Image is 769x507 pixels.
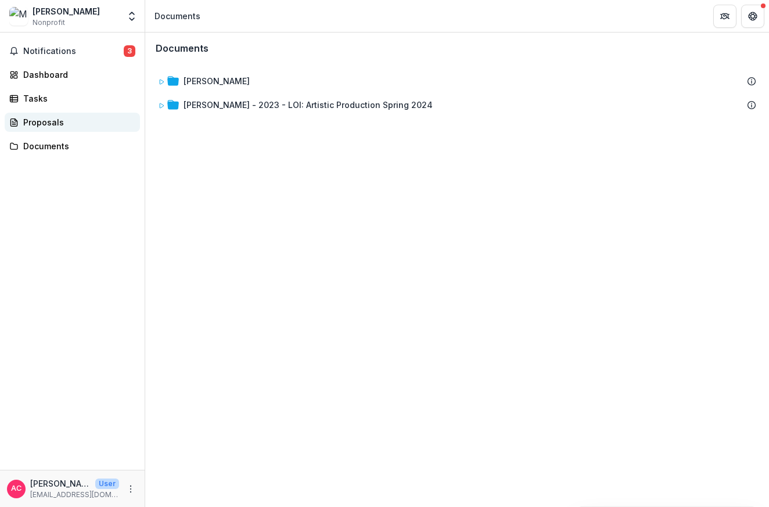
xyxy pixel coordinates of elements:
div: [PERSON_NAME] - 2023 - LOI: Artistic Production Spring 2024 [184,99,433,111]
button: Open entity switcher [124,5,140,28]
p: User [95,479,119,489]
div: [PERSON_NAME] - 2023 - LOI: Artistic Production Spring 2024 [153,94,761,116]
div: [PERSON_NAME] [184,75,250,87]
a: Proposals [5,113,140,132]
div: Proposals [23,116,131,128]
p: [PERSON_NAME] [30,477,91,490]
span: Nonprofit [33,17,65,28]
div: Ann Carlson [11,485,21,492]
h3: Documents [156,43,209,54]
span: Notifications [23,46,124,56]
button: Notifications3 [5,42,140,60]
button: Partners [713,5,736,28]
p: [EMAIL_ADDRESS][DOMAIN_NAME] [30,490,119,500]
div: Documents [154,10,200,22]
div: [PERSON_NAME] [33,5,100,17]
a: Tasks [5,89,140,108]
nav: breadcrumb [150,8,205,24]
div: Dashboard [23,69,131,81]
span: 3 [124,45,135,57]
img: Mary Ellen Strom [9,7,28,26]
a: Documents [5,136,140,156]
button: More [124,482,138,496]
button: Get Help [741,5,764,28]
div: [PERSON_NAME] [153,70,761,92]
div: Tasks [23,92,131,105]
div: Documents [23,140,131,152]
a: Dashboard [5,65,140,84]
